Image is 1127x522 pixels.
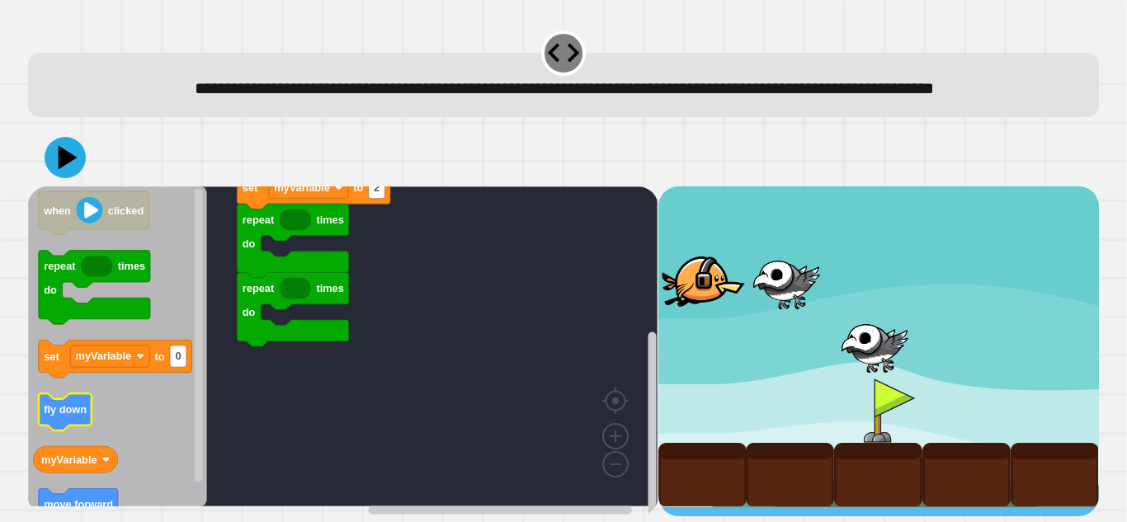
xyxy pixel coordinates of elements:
text: repeat [44,260,76,272]
text: fly down [44,403,87,416]
text: do [243,237,256,250]
text: 2 [374,181,380,194]
text: set [243,181,258,194]
text: to [353,181,363,194]
text: do [44,284,57,296]
text: repeat [243,214,275,226]
text: times [317,214,344,226]
text: to [155,350,165,363]
text: when [43,205,71,217]
text: 0 [176,350,182,363]
text: myVariable [274,181,330,194]
text: set [44,350,59,363]
text: times [118,260,145,272]
text: myVariable [41,454,97,466]
text: move forward [44,498,113,510]
text: clicked [108,205,144,217]
text: myVariable [76,350,132,363]
text: times [317,282,344,294]
div: Blockly Workspace [28,186,658,516]
text: repeat [243,282,275,294]
text: do [243,306,256,318]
